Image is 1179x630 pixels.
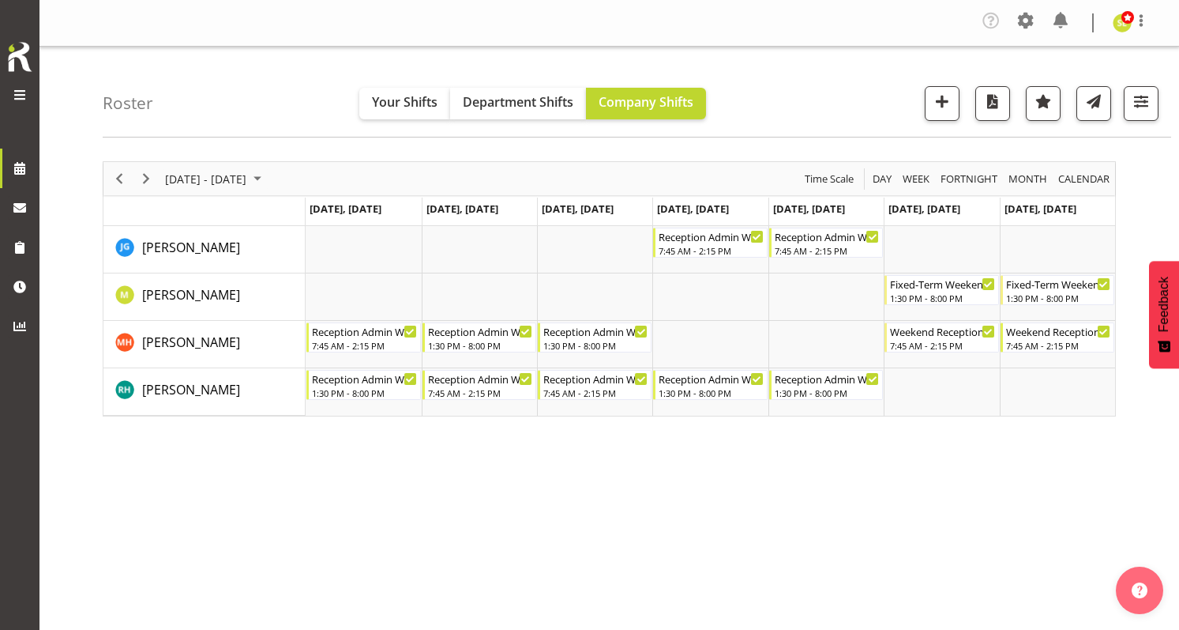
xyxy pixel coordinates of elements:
[106,162,133,195] div: Previous
[884,323,998,353] div: Margret Hall"s event - Weekend Reception Begin From Saturday, September 20, 2025 at 7:45:00 AM GM...
[975,86,1010,121] button: Download a PDF of the roster according to the set date range.
[543,339,648,352] div: 1:30 PM - 8:00 PM
[310,202,381,216] span: [DATE], [DATE]
[422,323,536,353] div: Margret Hall"s event - Reception Admin Weekday PM Begin From Tuesday, September 16, 2025 at 1:30:...
[775,228,879,244] div: Reception Admin Weekday AM
[659,371,763,387] div: Reception Admin Weekday PM
[1056,169,1113,189] button: Month
[312,387,416,399] div: 1:30 PM - 8:00 PM
[103,94,153,112] h4: Roster
[142,286,240,304] span: [PERSON_NAME]
[901,169,931,189] span: Week
[463,93,573,111] span: Department Shifts
[543,371,648,387] div: Reception Admin Weekday AM
[1132,583,1147,598] img: help-xxl-2.png
[890,276,994,292] div: Fixed-Term Weekend Reception
[803,169,855,189] span: Time Scale
[103,368,306,416] td: Rochelle Harris resource
[775,244,879,257] div: 7:45 AM - 2:15 PM
[312,323,416,339] div: Reception Admin Weekday AM
[1007,169,1049,189] span: Month
[306,370,420,400] div: Rochelle Harris"s event - Reception Admin Weekday PM Begin From Monday, September 15, 2025 at 1:3...
[871,169,893,189] span: Day
[653,228,767,258] div: Josephine Godinez"s event - Reception Admin Weekday AM Begin From Thursday, September 18, 2025 at...
[538,370,651,400] div: Rochelle Harris"s event - Reception Admin Weekday AM Begin From Wednesday, September 17, 2025 at ...
[775,371,879,387] div: Reception Admin Weekday PM
[939,169,999,189] span: Fortnight
[888,202,960,216] span: [DATE], [DATE]
[890,292,994,304] div: 1:30 PM - 8:00 PM
[925,86,959,121] button: Add a new shift
[543,387,648,399] div: 7:45 AM - 2:15 PM
[1124,86,1158,121] button: Filter Shifts
[802,169,857,189] button: Time Scale
[142,334,240,351] span: [PERSON_NAME]
[163,169,268,189] button: September 15 - 21, 2025
[773,202,845,216] span: [DATE], [DATE]
[312,371,416,387] div: Reception Admin Weekday PM
[543,323,648,339] div: Reception Admin Weekday PM
[769,370,883,400] div: Rochelle Harris"s event - Reception Admin Weekday PM Begin From Friday, September 19, 2025 at 1:3...
[142,380,240,399] a: [PERSON_NAME]
[142,381,240,398] span: [PERSON_NAME]
[890,339,994,352] div: 7:45 AM - 2:15 PM
[312,339,416,352] div: 7:45 AM - 2:15 PM
[586,88,706,119] button: Company Shifts
[142,285,240,304] a: [PERSON_NAME]
[450,88,586,119] button: Department Shifts
[103,321,306,368] td: Margret Hall resource
[359,88,450,119] button: Your Shifts
[1006,276,1110,292] div: Fixed-Term Weekend Reception
[599,93,693,111] span: Company Shifts
[1001,323,1114,353] div: Margret Hall"s event - Weekend Reception Begin From Sunday, September 21, 2025 at 7:45:00 AM GMT+...
[103,226,306,274] td: Josephine Godinez resource
[306,226,1115,416] table: Timeline Week of September 15, 2025
[884,275,998,305] div: Margie Vuto"s event - Fixed-Term Weekend Reception Begin From Saturday, September 20, 2025 at 1:3...
[1149,261,1179,368] button: Feedback - Show survey
[1006,169,1050,189] button: Timeline Month
[1076,86,1111,121] button: Send a list of all shifts for the selected filtered period to all rostered employees.
[659,228,763,244] div: Reception Admin Weekday AM
[1006,323,1110,339] div: Weekend Reception
[142,239,240,256] span: [PERSON_NAME]
[542,202,614,216] span: [DATE], [DATE]
[133,162,160,195] div: Next
[4,40,36,74] img: Rosterit icon logo
[428,323,532,339] div: Reception Admin Weekday PM
[109,169,130,189] button: Previous
[422,370,536,400] div: Rochelle Harris"s event - Reception Admin Weekday AM Begin From Tuesday, September 16, 2025 at 7:...
[769,228,883,258] div: Josephine Godinez"s event - Reception Admin Weekday AM Begin From Friday, September 19, 2025 at 7...
[428,339,532,352] div: 1:30 PM - 8:00 PM
[306,323,420,353] div: Margret Hall"s event - Reception Admin Weekday AM Begin From Monday, September 15, 2025 at 7:45:0...
[103,161,1116,417] div: Timeline Week of September 15, 2025
[659,244,763,257] div: 7:45 AM - 2:15 PM
[1026,86,1061,121] button: Highlight an important date within the roster.
[163,169,248,189] span: [DATE] - [DATE]
[657,202,729,216] span: [DATE], [DATE]
[1001,275,1114,305] div: Margie Vuto"s event - Fixed-Term Weekend Reception Begin From Sunday, September 21, 2025 at 1:30:...
[1004,202,1076,216] span: [DATE], [DATE]
[900,169,933,189] button: Timeline Week
[1057,169,1111,189] span: calendar
[775,387,879,399] div: 1:30 PM - 8:00 PM
[653,370,767,400] div: Rochelle Harris"s event - Reception Admin Weekday PM Begin From Thursday, September 18, 2025 at 1...
[1006,292,1110,304] div: 1:30 PM - 8:00 PM
[538,323,651,353] div: Margret Hall"s event - Reception Admin Weekday PM Begin From Wednesday, September 17, 2025 at 1:3...
[428,387,532,399] div: 7:45 AM - 2:15 PM
[372,93,437,111] span: Your Shifts
[870,169,895,189] button: Timeline Day
[1157,277,1171,332] span: Feedback
[1006,339,1110,352] div: 7:45 AM - 2:15 PM
[142,238,240,257] a: [PERSON_NAME]
[659,387,763,399] div: 1:30 PM - 8:00 PM
[1113,13,1132,32] img: sarah-edwards11800.jpg
[890,323,994,339] div: Weekend Reception
[142,333,240,352] a: [PERSON_NAME]
[938,169,1001,189] button: Fortnight
[426,202,498,216] span: [DATE], [DATE]
[103,274,306,321] td: Margie Vuto resource
[428,371,532,387] div: Reception Admin Weekday AM
[136,169,157,189] button: Next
